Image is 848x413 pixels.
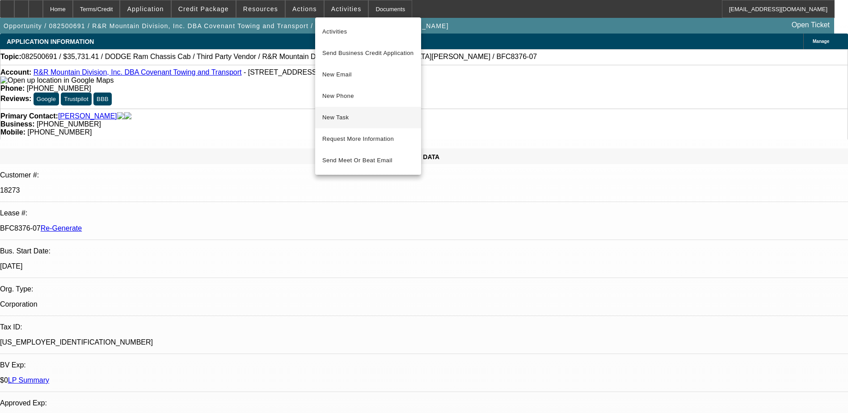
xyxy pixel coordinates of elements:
span: Send Meet Or Beat Email [322,155,414,166]
span: New Task [322,112,414,123]
span: Request More Information [322,134,414,144]
span: Activities [322,26,414,37]
span: Send Business Credit Application [322,48,414,59]
span: New Email [322,69,414,80]
span: New Phone [322,91,414,101]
